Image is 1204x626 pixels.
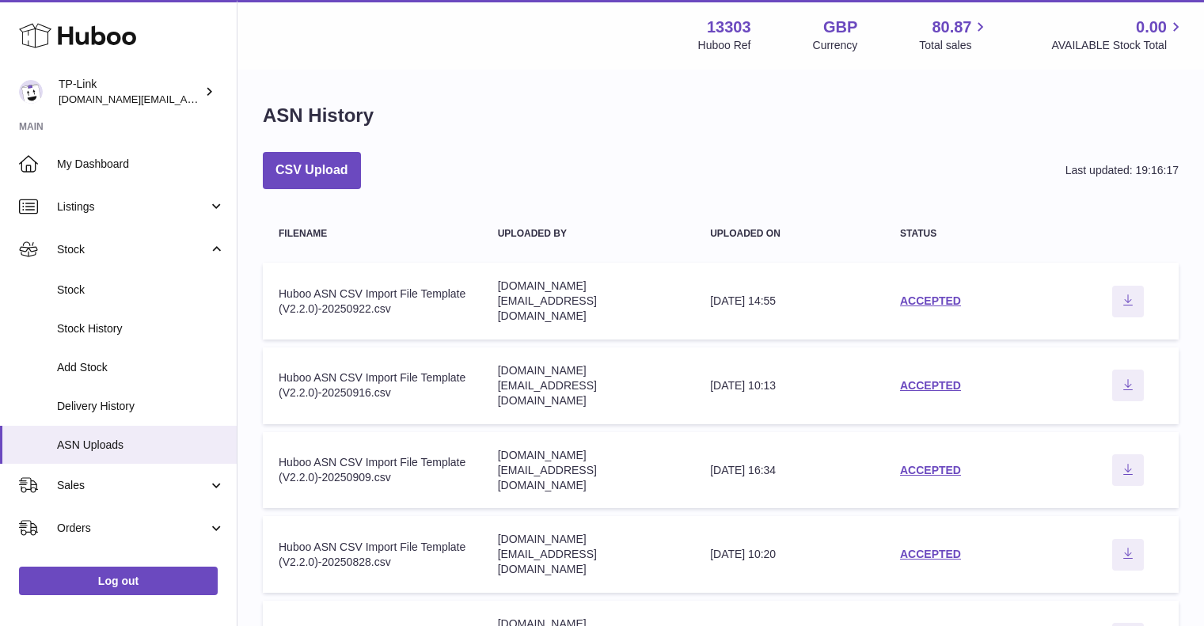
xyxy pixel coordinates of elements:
[498,363,679,408] div: [DOMAIN_NAME][EMAIL_ADDRESS][DOMAIN_NAME]
[1112,286,1144,317] button: Download ASN file
[57,242,208,257] span: Stock
[710,463,868,478] div: [DATE] 16:34
[1112,370,1144,401] button: Download ASN file
[710,378,868,393] div: [DATE] 10:13
[498,279,679,324] div: [DOMAIN_NAME][EMAIL_ADDRESS][DOMAIN_NAME]
[57,521,208,536] span: Orders
[900,464,961,476] a: ACCEPTED
[698,38,751,53] div: Huboo Ref
[498,532,679,577] div: [DOMAIN_NAME][EMAIL_ADDRESS][DOMAIN_NAME]
[710,547,868,562] div: [DATE] 10:20
[919,17,989,53] a: 80.87 Total sales
[919,38,989,53] span: Total sales
[279,370,466,400] div: Huboo ASN CSV Import File Template (V2.2.0)-20250916.csv
[19,567,218,595] a: Log out
[482,213,695,255] th: Uploaded by
[1065,163,1179,178] div: Last updated: 19:16:17
[263,152,361,189] button: CSV Upload
[823,17,857,38] strong: GBP
[1112,454,1144,486] button: Download ASN file
[900,294,961,307] a: ACCEPTED
[279,455,466,485] div: Huboo ASN CSV Import File Template (V2.2.0)-20250909.csv
[59,93,315,105] span: [DOMAIN_NAME][EMAIL_ADDRESS][DOMAIN_NAME]
[263,103,374,128] h1: ASN History
[932,17,971,38] span: 80.87
[1051,17,1185,53] a: 0.00 AVAILABLE Stock Total
[59,77,201,107] div: TP-Link
[1078,213,1179,255] th: actions
[498,448,679,493] div: [DOMAIN_NAME][EMAIL_ADDRESS][DOMAIN_NAME]
[57,399,225,414] span: Delivery History
[57,478,208,493] span: Sales
[57,360,225,375] span: Add Stock
[57,157,225,172] span: My Dashboard
[263,213,482,255] th: Filename
[1112,539,1144,571] button: Download ASN file
[900,379,961,392] a: ACCEPTED
[279,286,466,317] div: Huboo ASN CSV Import File Template (V2.2.0)-20250922.csv
[279,540,466,570] div: Huboo ASN CSV Import File Template (V2.2.0)-20250828.csv
[707,17,751,38] strong: 13303
[19,80,43,104] img: purchase.uk@tp-link.com
[57,199,208,214] span: Listings
[900,548,961,560] a: ACCEPTED
[1136,17,1167,38] span: 0.00
[884,213,1078,255] th: Status
[813,38,858,53] div: Currency
[57,283,225,298] span: Stock
[1051,38,1185,53] span: AVAILABLE Stock Total
[57,321,225,336] span: Stock History
[694,213,884,255] th: Uploaded on
[57,438,225,453] span: ASN Uploads
[710,294,868,309] div: [DATE] 14:55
